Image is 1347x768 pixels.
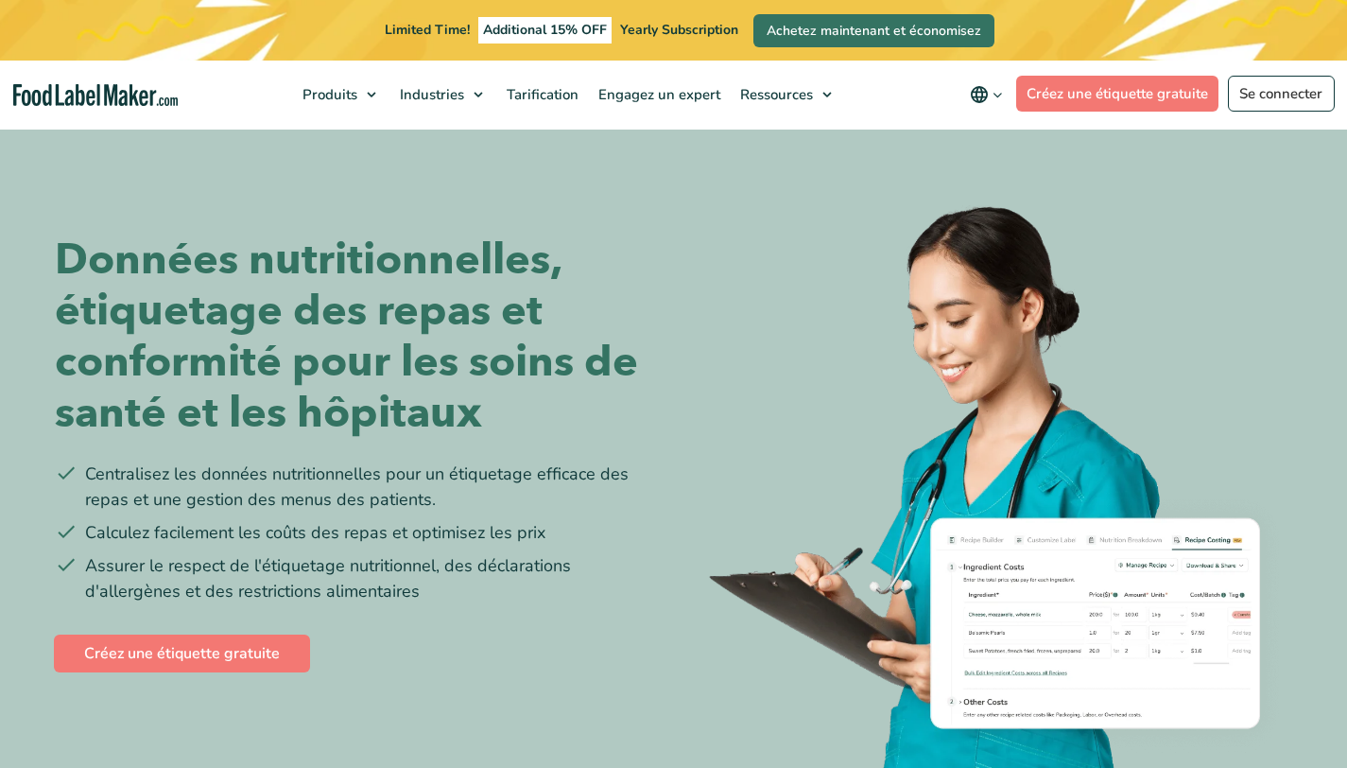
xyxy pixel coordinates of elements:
a: Industries [390,61,492,129]
font: Créez une étiquette gratuite [1027,84,1208,103]
a: Achetez maintenant et économisez [753,14,994,47]
a: Créez une étiquette gratuite [1016,76,1219,112]
a: Ressources [731,61,841,129]
font: Tarification [507,85,579,104]
a: Créez une étiquette gratuite [54,635,310,672]
font: Produits [302,85,357,104]
a: Produits [293,61,386,129]
font: Calculez facilement les coûts des repas et optimisez les prix [85,521,545,544]
font: Se connecter [1239,84,1322,103]
font: Engagez un expert [598,85,720,104]
font: Données nutritionnelles, étiquetage des repas et conformité pour les soins de santé et les hôpitaux [55,231,638,442]
a: Tarification [497,61,584,129]
font: Créez une étiquette gratuite [84,643,280,664]
span: Yearly Subscription [620,21,738,39]
span: Limited Time! [385,21,470,39]
font: Achetez maintenant et économisez [767,22,981,40]
font: Industries [400,85,464,104]
font: Centralisez les données nutritionnelles pour un étiquetage efficace des repas et une gestion des ... [85,463,629,511]
a: Se connecter [1228,76,1335,112]
font: Assurer le respect de l'étiquetage nutritionnel, des déclarations d'allergènes et des restriction... [85,554,571,602]
a: Engagez un expert [589,61,726,129]
span: Additional 15% OFF [478,17,612,44]
font: Ressources [740,85,813,104]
